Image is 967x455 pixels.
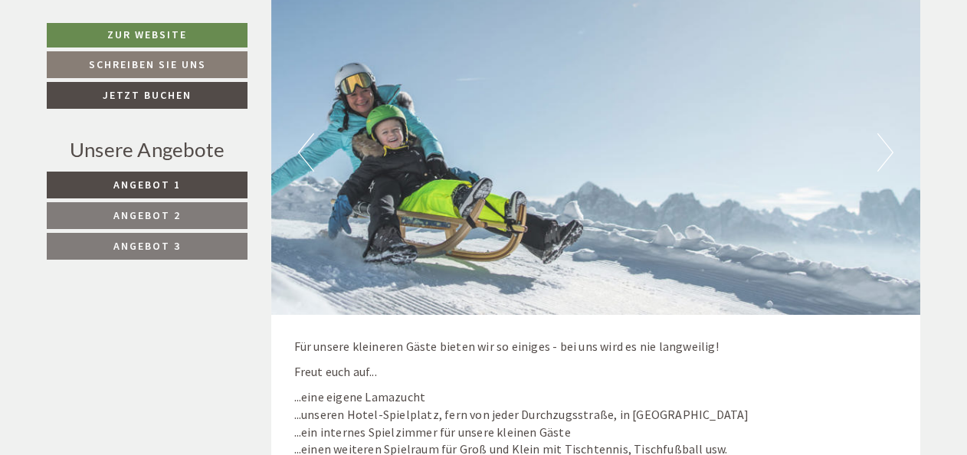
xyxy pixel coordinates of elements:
p: Für unsere kleineren Gäste bieten wir so einiges - bei uns wird es nie langweilig! [294,338,898,355]
button: Next [877,133,893,172]
button: Previous [298,133,314,172]
div: Unsere Angebote [47,136,247,164]
a: Zur Website [47,23,247,47]
div: [GEOGRAPHIC_DATA] [24,45,243,57]
span: Angebot 2 [113,208,181,222]
a: Jetzt buchen [47,82,247,109]
span: Angebot 1 [113,178,181,191]
div: Montag [268,12,335,38]
p: Freut euch auf... [294,363,898,381]
div: Guten Tag, wie können wir Ihnen helfen? [12,42,251,89]
button: Senden [512,404,604,430]
span: Angebot 3 [113,239,181,253]
small: 19:11 [24,75,243,86]
a: Schreiben Sie uns [47,51,247,78]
